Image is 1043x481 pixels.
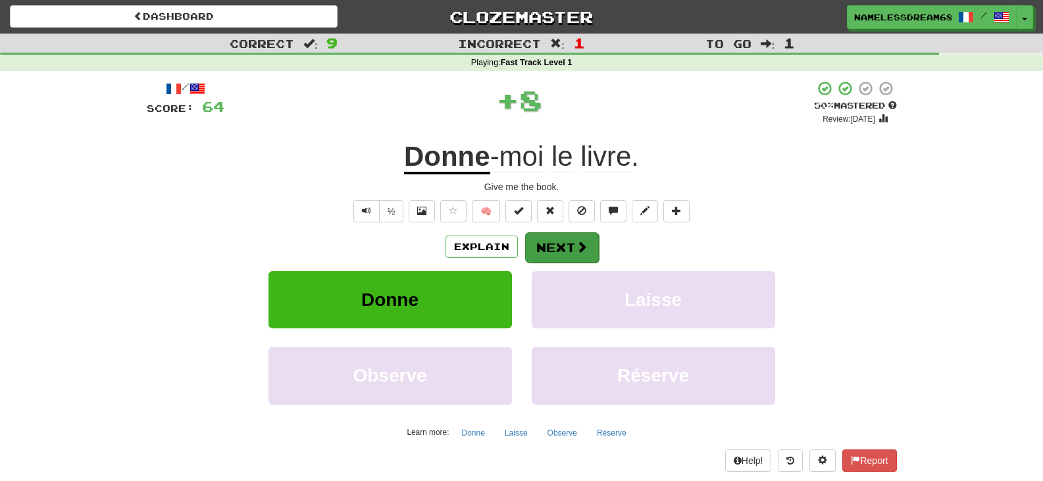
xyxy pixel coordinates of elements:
button: Show image (alt+x) [409,200,435,222]
button: Help! [725,449,772,472]
button: Observe [268,347,512,404]
span: 1 [574,35,585,51]
button: Edit sentence (alt+d) [632,200,658,222]
div: Give me the book. [147,180,897,193]
a: Clozemaster [357,5,685,28]
button: ½ [379,200,404,222]
div: / [147,80,224,97]
span: . [490,141,639,172]
span: + [496,80,519,120]
span: -moi [490,141,544,172]
button: Réserve [590,423,634,443]
button: Add to collection (alt+a) [663,200,690,222]
button: Laisse [532,271,775,328]
span: Correct [230,37,294,50]
button: Play sentence audio (ctl+space) [353,200,380,222]
button: Donne [268,271,512,328]
button: Next [525,232,599,263]
button: Favorite sentence (alt+f) [440,200,467,222]
button: Laisse [497,423,535,443]
button: Ignore sentence (alt+i) [569,200,595,222]
button: Réserve [532,347,775,404]
a: Dashboard [10,5,338,28]
button: Donne [455,423,492,443]
button: Explain [445,236,518,258]
span: To go [705,37,751,50]
span: 50 % [814,100,834,111]
small: Learn more: [407,428,449,437]
span: 64 [202,98,224,114]
button: Round history (alt+y) [778,449,803,472]
span: Laisse [624,290,682,310]
u: Donne [404,141,490,174]
button: Report [842,449,896,472]
div: Text-to-speech controls [351,200,404,222]
span: Incorrect [458,37,541,50]
span: Réserve [617,365,689,386]
span: Donne [361,290,419,310]
a: NamelessDream6813 / [847,5,1017,29]
small: Review: [DATE] [823,114,875,124]
button: Reset to 0% Mastered (alt+r) [537,200,563,222]
span: le [551,141,573,172]
div: Mastered [814,100,897,112]
span: 9 [326,35,338,51]
button: 🧠 [472,200,500,222]
span: livre [580,141,631,172]
span: Observe [353,365,426,386]
span: : [303,38,318,49]
span: NamelessDream6813 [854,11,952,23]
span: Score: [147,103,194,114]
button: Discuss sentence (alt+u) [600,200,626,222]
button: Set this sentence to 100% Mastered (alt+m) [505,200,532,222]
span: / [980,11,987,20]
span: 1 [784,35,795,51]
button: Observe [540,423,584,443]
span: : [761,38,775,49]
span: 8 [519,84,542,116]
span: : [550,38,565,49]
strong: Fast Track Level 1 [501,58,572,67]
